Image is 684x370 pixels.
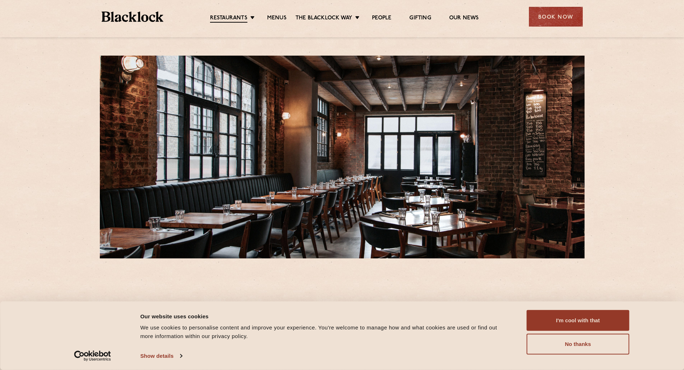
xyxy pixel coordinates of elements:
button: No thanks [527,334,629,355]
a: Show details [140,351,182,361]
button: I'm cool with that [527,310,629,331]
a: Menus [267,15,287,22]
a: Gifting [409,15,431,22]
a: Usercentrics Cookiebot - opens in a new window [61,351,124,361]
div: Book Now [529,7,583,27]
div: We use cookies to personalise content and improve your experience. You're welcome to manage how a... [140,323,511,341]
a: Our News [449,15,479,22]
a: Restaurants [210,15,247,23]
div: Our website uses cookies [140,312,511,320]
a: People [372,15,391,22]
a: The Blacklock Way [296,15,352,22]
img: BL_Textured_Logo-footer-cropped.svg [102,11,164,22]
